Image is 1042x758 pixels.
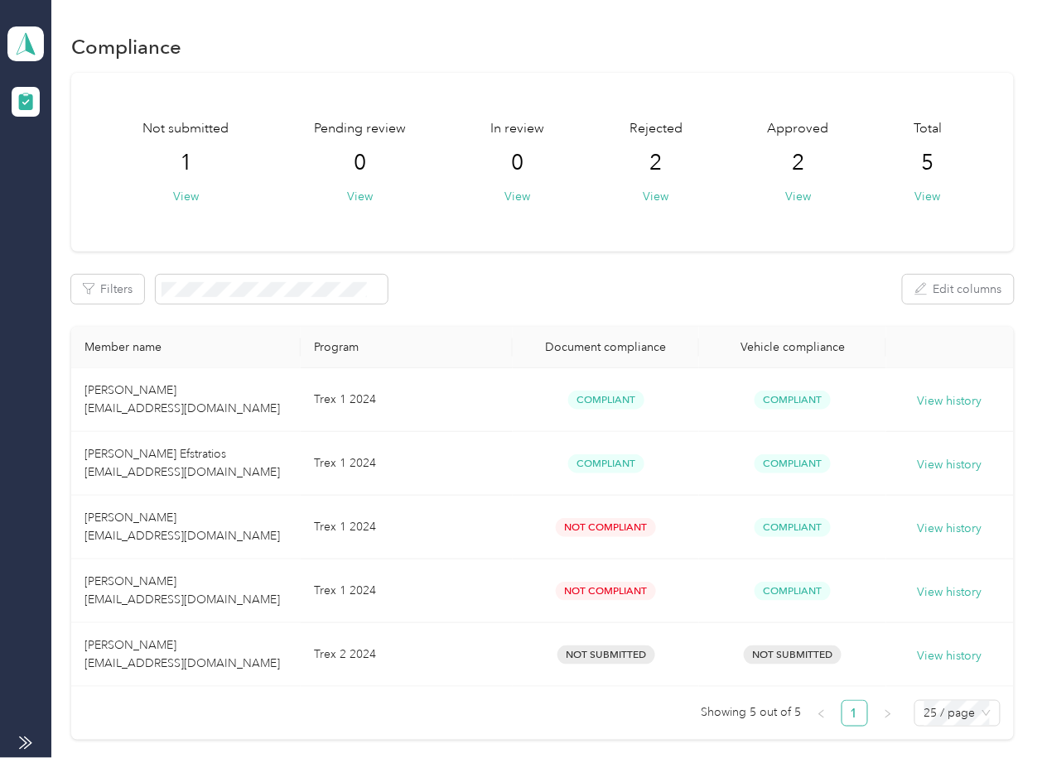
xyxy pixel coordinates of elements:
div: Page Size [914,700,1001,727]
button: View history [918,520,982,538]
button: left [808,700,835,727]
h1: Compliance [71,38,181,55]
span: [PERSON_NAME] [EMAIL_ADDRESS][DOMAIN_NAME] [84,383,280,415]
td: Trex 1 2024 [301,368,513,432]
span: [PERSON_NAME] Efstratios [EMAIL_ADDRESS][DOMAIN_NAME] [84,447,280,479]
div: Vehicle compliance [712,340,872,354]
button: View history [918,392,982,410]
button: View [644,188,669,205]
button: View [347,188,373,205]
button: View [785,188,811,205]
span: Not Submitted [557,645,655,664]
span: Rejected [630,119,683,139]
span: Compliant [755,518,831,537]
li: Previous Page [808,700,835,727]
span: Approved [768,119,829,139]
a: 1 [842,701,867,726]
td: Trex 1 2024 [301,496,513,559]
td: Trex 2 2024 [301,623,513,687]
li: 1 [842,700,868,727]
li: Next Page [875,700,901,727]
button: View history [918,456,982,474]
span: Compliant [568,391,644,410]
span: [PERSON_NAME] [EMAIL_ADDRESS][DOMAIN_NAME] [84,638,280,670]
span: 2 [650,150,663,176]
button: View history [918,647,982,665]
button: View [505,188,531,205]
span: 0 [512,150,524,176]
button: View [915,188,941,205]
td: Trex 1 2024 [301,559,513,623]
span: 1 [180,150,192,176]
iframe: Everlance-gr Chat Button Frame [949,665,1042,758]
button: View [173,188,199,205]
button: Filters [71,275,144,304]
span: Showing 5 out of 5 [702,700,802,725]
span: right [883,709,893,719]
span: Not Compliant [556,518,656,537]
button: right [875,700,901,727]
span: Compliant [755,582,831,601]
button: View history [918,583,982,602]
span: [PERSON_NAME] [EMAIL_ADDRESS][DOMAIN_NAME] [84,511,280,543]
span: Compliant [755,454,831,473]
span: Not Submitted [744,645,842,664]
span: 5 [922,150,934,176]
span: Not Compliant [556,582,656,601]
span: Pending review [314,119,406,139]
span: Not submitted [143,119,229,139]
span: Total [914,119,942,139]
span: 2 [792,150,804,176]
span: 25 / page [924,701,991,726]
th: Member name [71,327,301,368]
span: [PERSON_NAME] [EMAIL_ADDRESS][DOMAIN_NAME] [84,574,280,607]
span: 0 [354,150,366,176]
div: Document compliance [526,340,686,354]
span: In review [491,119,545,139]
td: Trex 1 2024 [301,432,513,496]
th: Program [301,327,513,368]
button: Edit columns [903,275,1014,304]
span: Compliant [568,454,644,473]
span: left [817,709,827,719]
span: Compliant [755,391,831,410]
